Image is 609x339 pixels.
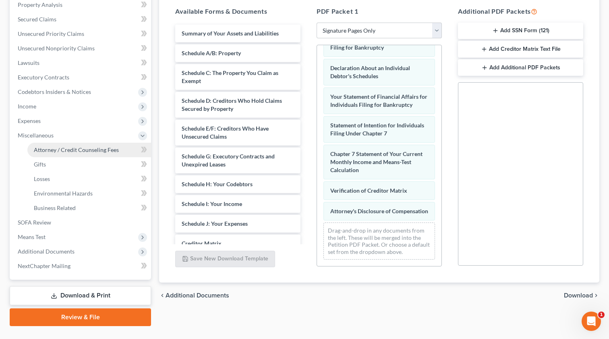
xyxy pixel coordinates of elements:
[182,240,222,247] span: Creditor Matrix
[18,219,51,226] span: SOFA Review
[458,6,583,16] h5: Additional PDF Packets
[11,70,151,85] a: Executory Contracts
[18,74,69,81] span: Executory Contracts
[182,153,275,168] span: Schedule G: Executory Contracts and Unexpired Leases
[34,204,76,211] span: Business Related
[330,208,428,214] span: Attorney's Disclosure of Compensation
[564,292,593,299] span: Download
[10,286,151,305] a: Download & Print
[11,41,151,56] a: Unsecured Nonpriority Claims
[11,56,151,70] a: Lawsuits
[182,181,253,187] span: Schedule H: Your Codebtors
[159,292,229,299] a: chevron_left Additional Documents
[323,223,435,260] div: Drag-and-drop in any documents from the left. These will be merged into the Petition PDF Packet. ...
[330,64,410,79] span: Declaration About an Individual Debtor's Schedules
[11,27,151,41] a: Unsecured Priority Claims
[34,190,93,197] span: Environmental Hazards
[330,150,423,173] span: Chapter 7 Statement of Your Current Monthly Income and Means-Test Calculation
[182,220,248,227] span: Schedule J: Your Expenses
[593,292,599,299] i: chevron_right
[18,16,56,23] span: Secured Claims
[18,1,62,8] span: Property Analysis
[330,122,424,137] span: Statement of Intention for Individuals Filing Under Chapter 7
[18,248,75,255] span: Additional Documents
[18,30,84,37] span: Unsecured Priority Claims
[18,132,54,139] span: Miscellaneous
[27,201,151,215] a: Business Related
[159,292,166,299] i: chevron_left
[330,187,407,194] span: Verification of Creditor Matrix
[27,172,151,186] a: Losses
[34,161,46,168] span: Gifts
[34,146,119,153] span: Attorney / Credit Counseling Fees
[11,12,151,27] a: Secured Claims
[27,186,151,201] a: Environmental Hazards
[182,30,279,37] span: Summary of Your Assets and Liabilities
[18,103,36,110] span: Income
[182,69,278,84] span: Schedule C: The Property You Claim as Exempt
[582,312,601,331] iframe: Intercom live chat
[330,93,427,108] span: Your Statement of Financial Affairs for Individuals Filing for Bankruptcy
[18,262,70,269] span: NextChapter Mailing
[18,233,46,240] span: Means Test
[458,59,583,76] button: Add Additional PDF Packets
[27,157,151,172] a: Gifts
[598,312,605,318] span: 1
[458,41,583,58] button: Add Creditor Matrix Text File
[175,251,275,268] button: Save New Download Template
[175,6,300,16] h5: Available Forms & Documents
[564,292,599,299] button: Download chevron_right
[11,259,151,273] a: NextChapter Mailing
[182,97,282,112] span: Schedule D: Creditors Who Hold Claims Secured by Property
[10,308,151,326] a: Review & File
[18,45,95,52] span: Unsecured Nonpriority Claims
[182,50,241,56] span: Schedule A/B: Property
[182,200,242,207] span: Schedule I: Your Income
[317,6,442,16] h5: PDF Packet 1
[18,59,39,66] span: Lawsuits
[18,88,91,95] span: Codebtors Insiders & Notices
[182,125,269,140] span: Schedule E/F: Creditors Who Have Unsecured Claims
[34,175,50,182] span: Losses
[11,215,151,230] a: SOFA Review
[458,23,583,40] button: Add SSN Form (121)
[18,117,41,124] span: Expenses
[166,292,229,299] span: Additional Documents
[27,143,151,157] a: Attorney / Credit Counseling Fees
